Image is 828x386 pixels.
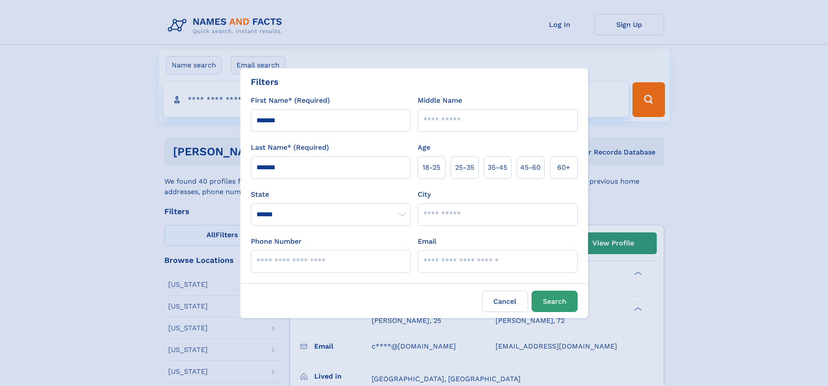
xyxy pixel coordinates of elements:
[488,162,507,173] span: 35‑45
[520,162,541,173] span: 45‑60
[251,189,411,200] label: State
[482,291,528,312] label: Cancel
[251,142,329,153] label: Last Name* (Required)
[557,162,570,173] span: 60+
[532,291,578,312] button: Search
[422,162,440,173] span: 18‑25
[251,236,302,247] label: Phone Number
[455,162,474,173] span: 25‑35
[418,142,430,153] label: Age
[418,189,431,200] label: City
[418,236,436,247] label: Email
[251,95,330,106] label: First Name* (Required)
[251,75,279,88] div: Filters
[418,95,462,106] label: Middle Name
